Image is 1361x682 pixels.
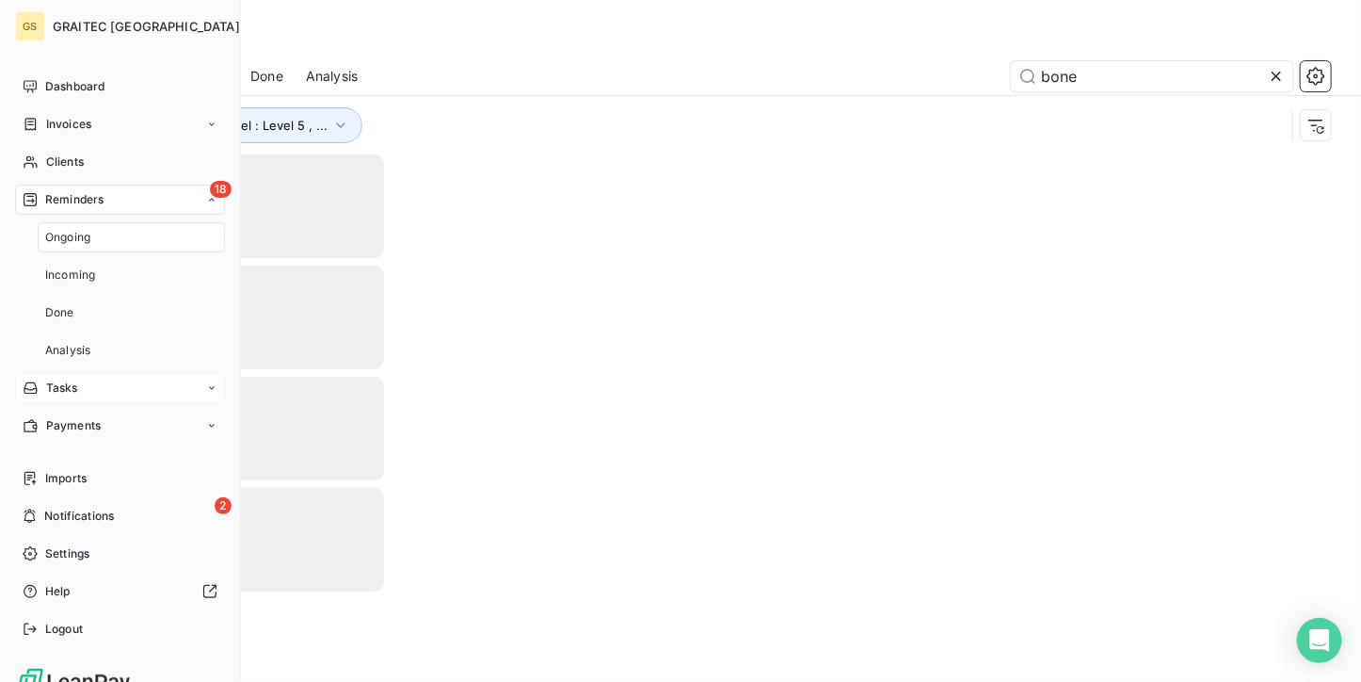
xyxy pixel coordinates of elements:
span: Logout [45,621,83,638]
span: Dashboard [45,78,104,95]
div: GS [15,11,45,41]
span: Reminders [45,191,104,208]
span: Analysis [306,67,358,86]
span: GRAITEC [GEOGRAPHIC_DATA] [53,19,240,34]
span: Clients [46,154,84,170]
a: Help [15,576,225,607]
div: Open Intercom Messenger [1297,618,1342,663]
span: 2 [215,497,232,514]
span: Done [45,304,74,321]
span: 18 [210,181,232,198]
input: Search [1011,61,1293,91]
span: Reminder Level : Level 5 , ... [161,118,328,133]
span: Help [45,583,71,600]
span: Tasks [46,380,78,397]
span: Settings [45,545,89,562]
span: Payments [46,417,101,434]
span: Incoming [45,267,95,284]
span: Notifications [44,508,114,525]
span: Done [250,67,283,86]
span: Imports [45,470,87,487]
button: Reminder Level : Level 5 , ... [134,107,362,143]
span: Ongoing [45,229,90,246]
span: Analysis [45,342,90,359]
span: Invoices [46,116,91,133]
